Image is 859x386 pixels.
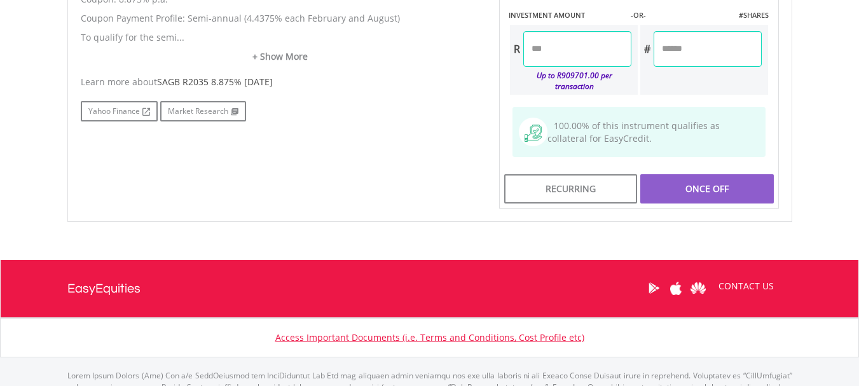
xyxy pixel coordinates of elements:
img: collateral-qualifying-green.svg [525,125,542,142]
div: Up to R909701.00 per transaction [510,67,631,95]
a: EasyEquities [67,260,141,317]
label: INVESTMENT AMOUNT [509,10,585,20]
span: SAGB R2035 8.875% [DATE] [157,76,273,88]
a: Apple [665,268,687,308]
label: -OR- [631,10,646,20]
div: # [640,31,654,67]
p: To qualify for the semi... [81,31,480,44]
div: R [510,31,523,67]
a: CONTACT US [710,268,783,304]
label: #SHARES [739,10,769,20]
span: 100.00% of this instrument qualifies as collateral for EasyCredit. [547,120,720,144]
a: Huawei [687,268,710,308]
p: Coupon Payment Profile: Semi-annual (4.4375% each February and August) [81,12,480,25]
a: + Show More [81,50,480,63]
a: Yahoo Finance [81,101,158,121]
a: Access Important Documents (i.e. Terms and Conditions, Cost Profile etc) [275,331,584,343]
div: Once Off [640,174,773,203]
div: Recurring [504,174,637,203]
div: Learn more about [81,76,480,88]
a: Market Research [160,101,246,121]
a: Google Play [643,268,665,308]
